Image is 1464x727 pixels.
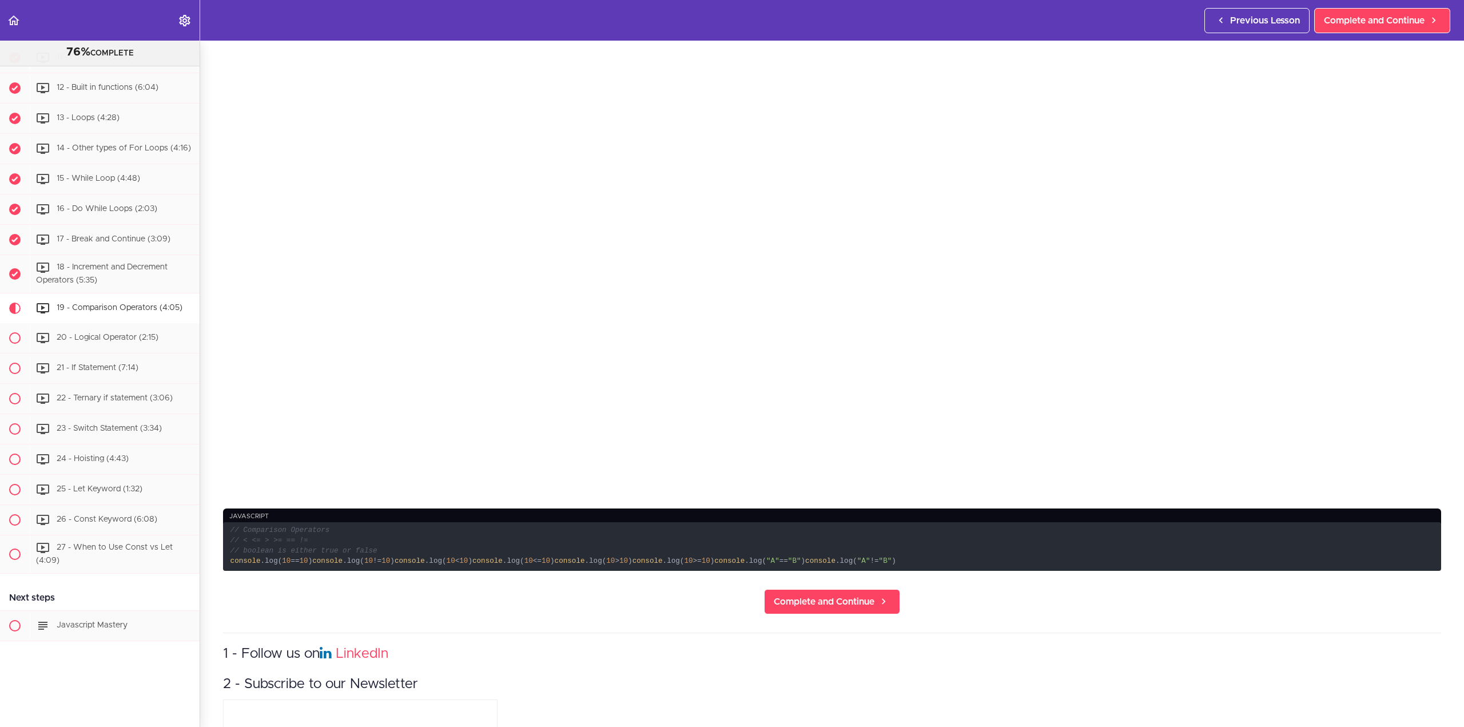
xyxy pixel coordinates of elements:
[714,557,745,565] span: console
[1204,8,1310,33] a: Previous Lesson
[774,595,874,609] span: Complete and Continue
[223,645,1441,664] h3: 1 - Follow us on
[381,557,390,565] span: 10
[57,394,173,402] span: 22 - Ternary if statement (3:06)
[57,364,138,372] span: 21 - If Statement (7:14)
[57,84,158,92] span: 12 - Built in functions (6:04)
[57,175,140,183] span: 15 - While Loop (4:48)
[1324,14,1425,27] span: Complete and Continue
[230,557,261,565] span: console
[57,114,120,122] span: 13 - Loops (4:28)
[36,543,173,565] span: 27 - When to Use Const vs Let (4:09)
[230,537,308,545] span: // < <= > >= == !=
[14,45,185,60] div: COMPLETE
[312,557,343,565] span: console
[57,455,129,463] span: 24 - Hoisting (4:43)
[178,14,192,27] svg: Settings Menu
[1230,14,1300,27] span: Previous Lesson
[230,547,377,555] span: // boolean is either true or false
[764,589,900,614] a: Complete and Continue
[684,557,693,565] span: 10
[447,557,455,565] span: 10
[223,522,1441,571] code: .log( == ) .log( != ) .log( < ) .log( <= ) .log( > ) .log( >= ) .log( == ) .log( != )
[57,205,157,213] span: 16 - Do While Loops (2:03)
[805,557,836,565] span: console
[36,264,168,285] span: 18 - Increment and Decrement Operators (5:35)
[282,557,291,565] span: 10
[555,557,585,565] span: console
[766,557,779,565] span: "A"
[66,46,90,58] span: 76%
[632,557,663,565] span: console
[395,557,425,565] span: console
[57,236,170,244] span: 17 - Break and Continue (3:09)
[7,14,21,27] svg: Back to course curriculum
[1314,8,1450,33] a: Complete and Continue
[879,557,892,565] span: "B"
[364,557,373,565] span: 10
[524,557,533,565] span: 10
[788,557,801,565] span: "B"
[336,647,388,661] a: LinkedIn
[702,557,710,565] span: 10
[230,526,330,534] span: // Comparison Operators
[57,333,158,341] span: 20 - Logical Operator (2:15)
[57,485,142,493] span: 25 - Let Keyword (1:32)
[57,621,128,629] span: Javascript Mastery
[542,557,550,565] span: 10
[223,675,1441,694] h3: 2 - Subscribe to our Newsletter
[619,557,628,565] span: 10
[223,508,1441,524] div: javascript
[57,145,191,153] span: 14 - Other types of For Loops (4:16)
[606,557,615,565] span: 10
[459,557,468,565] span: 10
[472,557,503,565] span: console
[57,515,157,523] span: 26 - Const Keyword (6:08)
[300,557,308,565] span: 10
[857,557,870,565] span: "A"
[57,424,162,432] span: 23 - Switch Statement (3:34)
[57,304,182,312] span: 19 - Comparison Operators (4:05)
